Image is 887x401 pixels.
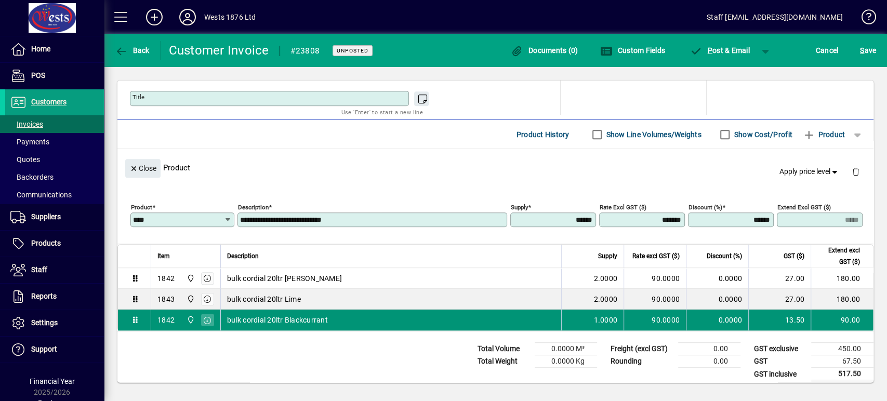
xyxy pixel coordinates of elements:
[748,289,811,310] td: 27.00
[690,46,750,55] span: ost & Email
[31,265,47,274] span: Staff
[798,125,850,144] button: Product
[811,355,873,368] td: 67.50
[686,310,748,330] td: 0.0000
[803,126,845,143] span: Product
[131,204,152,211] mat-label: Product
[816,42,839,59] span: Cancel
[472,343,535,355] td: Total Volume
[811,310,873,330] td: 90.00
[169,42,269,59] div: Customer Invoice
[30,377,75,385] span: Financial Year
[117,149,873,186] div: Product
[472,355,535,368] td: Total Weight
[157,315,175,325] div: 1842
[779,166,840,177] span: Apply price level
[227,250,259,262] span: Description
[115,46,150,55] span: Back
[811,368,873,381] td: 517.50
[535,355,597,368] td: 0.0000 Kg
[138,8,171,26] button: Add
[31,292,57,300] span: Reports
[748,268,811,289] td: 27.00
[157,294,175,304] div: 1843
[689,204,722,211] mat-label: Discount (%)
[535,343,597,355] td: 0.0000 M³
[594,273,618,284] span: 2.0000
[860,42,876,59] span: ave
[630,294,680,304] div: 90.0000
[31,71,45,79] span: POS
[5,151,104,168] a: Quotes
[686,289,748,310] td: 0.0000
[707,250,742,262] span: Discount (%)
[777,204,831,211] mat-label: Extend excl GST ($)
[511,204,528,211] mat-label: Supply
[341,106,423,118] mat-hint: Use 'Enter' to start a new line
[594,315,618,325] span: 1.0000
[184,314,196,326] span: Wests Cordials
[227,294,301,304] span: bulk cordial 20ltr Lime
[512,125,574,144] button: Product History
[860,46,864,55] span: S
[5,133,104,151] a: Payments
[125,159,161,178] button: Close
[5,337,104,363] a: Support
[605,343,678,355] td: Freight (excl GST)
[5,168,104,186] a: Backorders
[238,204,269,211] mat-label: Description
[227,273,342,284] span: bulk cordial 20ltr [PERSON_NAME]
[5,257,104,283] a: Staff
[204,9,256,25] div: Wests 1876 Ltd
[290,43,320,59] div: #23808
[10,191,72,199] span: Communications
[31,98,67,106] span: Customers
[112,41,152,60] button: Back
[630,273,680,284] div: 90.0000
[600,46,665,55] span: Custom Fields
[227,315,328,325] span: bulk cordial 20ltr Blackcurrant
[813,41,841,60] button: Cancel
[157,250,170,262] span: Item
[597,41,668,60] button: Custom Fields
[732,129,792,140] label: Show Cost/Profit
[853,2,874,36] a: Knowledge Base
[684,41,755,60] button: Post & Email
[129,160,156,177] span: Close
[817,245,860,268] span: Extend excl GST ($)
[31,318,58,327] span: Settings
[843,159,868,184] button: Delete
[10,173,54,181] span: Backorders
[31,212,61,221] span: Suppliers
[811,289,873,310] td: 180.00
[10,155,40,164] span: Quotes
[598,250,617,262] span: Supply
[31,45,50,53] span: Home
[517,126,570,143] span: Product History
[708,46,712,55] span: P
[843,167,868,176] app-page-header-button: Delete
[10,120,43,128] span: Invoices
[184,293,196,305] span: Wests Cordials
[678,355,740,368] td: 0.00
[707,9,843,25] div: Staff [EMAIL_ADDRESS][DOMAIN_NAME]
[5,231,104,257] a: Products
[811,268,873,289] td: 180.00
[5,115,104,133] a: Invoices
[857,41,879,60] button: Save
[133,93,144,101] mat-label: Title
[5,204,104,230] a: Suppliers
[123,163,163,172] app-page-header-button: Close
[686,268,748,289] td: 0.0000
[508,41,581,60] button: Documents (0)
[749,355,811,368] td: GST
[337,47,368,54] span: Unposted
[811,343,873,355] td: 450.00
[632,250,680,262] span: Rate excl GST ($)
[605,355,678,368] td: Rounding
[511,46,578,55] span: Documents (0)
[31,239,61,247] span: Products
[749,368,811,381] td: GST inclusive
[678,343,740,355] td: 0.00
[5,310,104,336] a: Settings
